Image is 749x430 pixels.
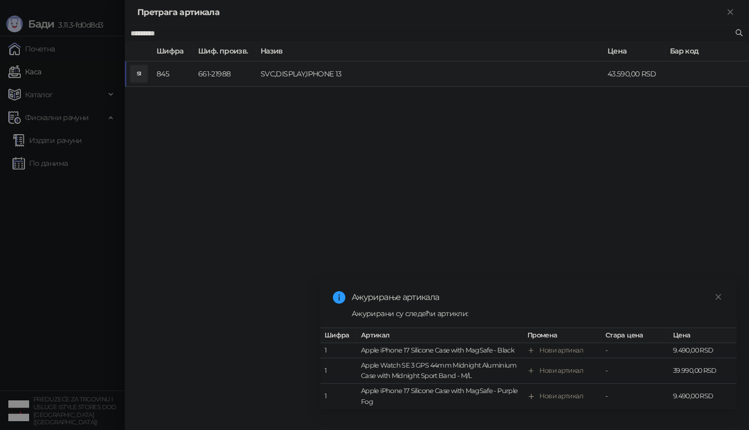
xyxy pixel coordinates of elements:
[194,61,256,87] td: 661-21988
[601,359,669,384] td: -
[194,41,256,61] th: Шиф. произв.
[131,66,147,82] div: S1
[601,384,669,410] td: -
[669,328,737,343] th: Цена
[523,328,601,343] th: Промена
[333,291,345,304] span: info-circle
[352,291,724,304] div: Ажурирање артикала
[320,359,357,384] td: 1
[152,61,194,87] td: 845
[669,359,737,384] td: 39.990,00 RSD
[539,345,583,356] div: Нови артикал
[152,41,194,61] th: Шифра
[539,392,583,402] div: Нови артикал
[320,343,357,358] td: 1
[669,384,737,410] td: 9.490,00 RSD
[256,41,603,61] th: Назив
[357,328,523,343] th: Артикал
[137,6,724,19] div: Претрага артикала
[357,384,523,410] td: Apple iPhone 17 Silicone Case with MagSafe - Purple Fog
[603,61,666,87] td: 43.590,00 RSD
[357,359,523,384] td: Apple Watch SE 3 GPS 44mm Midnight Aluminium Case with Midnight Sport Band - M/L
[320,328,357,343] th: Шифра
[256,61,603,87] td: SVC,DISPLAY,IPHONE 13
[357,343,523,358] td: Apple iPhone 17 Silicone Case with MagSafe - Black
[724,6,737,19] button: Close
[601,328,669,343] th: Стара цена
[539,366,583,376] div: Нови артикал
[603,41,666,61] th: Цена
[601,343,669,358] td: -
[715,293,722,301] span: close
[352,308,724,319] div: Ажурирани су следећи артикли:
[320,384,357,410] td: 1
[713,291,724,303] a: Close
[669,343,737,358] td: 9.490,00 RSD
[666,41,749,61] th: Бар код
